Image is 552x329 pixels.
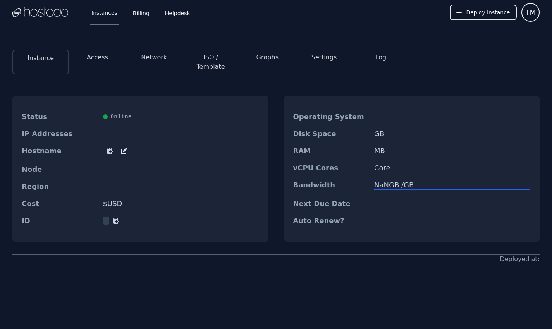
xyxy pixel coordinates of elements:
[22,147,97,156] dt: Hostname
[22,183,97,190] dt: Region
[189,53,233,71] button: ISO / Template
[311,53,337,62] button: Settings
[28,54,54,63] button: Instance
[521,3,540,22] button: User menu
[293,217,368,225] dt: Auto Renew?
[22,200,97,208] dt: Cost
[22,130,97,138] dt: IP Addresses
[141,53,167,62] button: Network
[22,166,97,173] dt: Node
[87,53,108,62] button: Access
[500,255,540,264] div: Deployed at:
[103,113,259,121] div: Online
[293,200,368,208] dt: Next Due Date
[293,164,368,172] dt: vCPU Cores
[374,147,530,155] dd: MB
[293,147,368,155] dt: RAM
[22,217,97,225] dt: ID
[256,53,279,62] button: Graphs
[293,181,368,190] dt: Bandwidth
[293,113,368,121] dt: Operating System
[450,5,517,20] button: Deploy Instance
[466,9,510,16] span: Deploy Instance
[22,113,97,121] dt: Status
[12,7,68,18] img: Logo
[293,130,368,138] dt: Disk Space
[375,53,387,62] button: Log
[525,7,536,18] span: TM
[374,130,530,138] dd: GB
[374,181,530,189] div: NaN GB / GB
[374,164,530,172] dd: Core
[103,200,259,208] dd: $ USD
